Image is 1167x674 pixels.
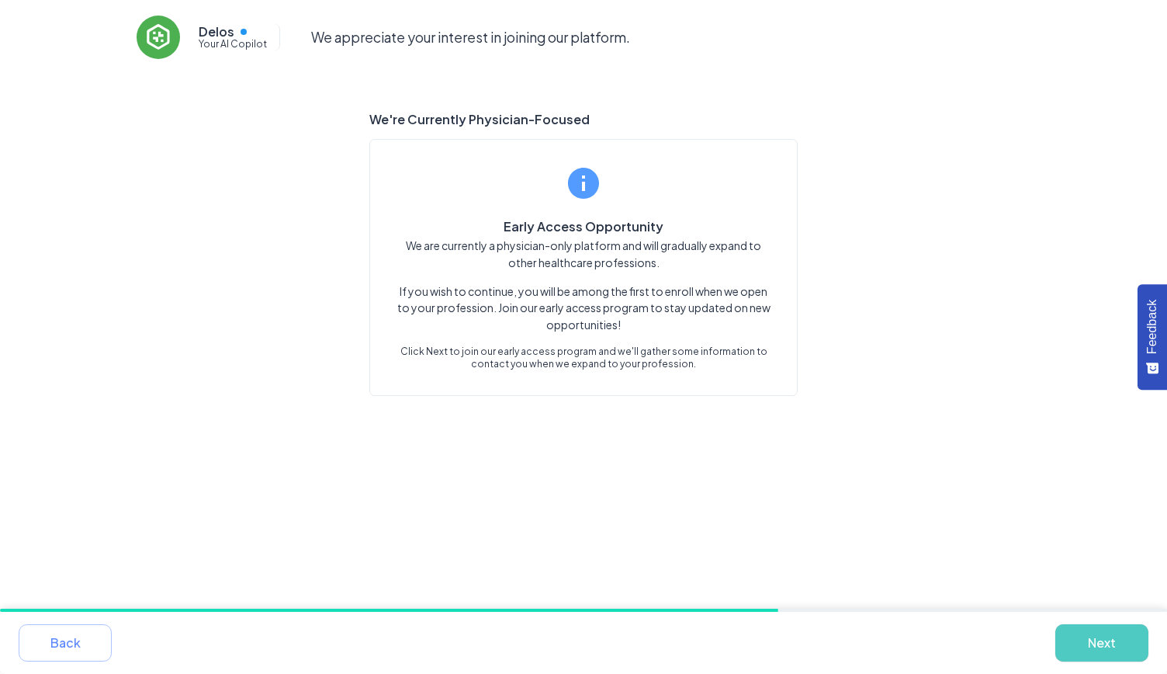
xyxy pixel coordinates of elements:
button: Back [19,624,112,662]
img: Delos AI [143,22,174,53]
p: Your AI Copilot [199,39,267,50]
p: Click Next to join our early access program and we'll gather some information to contact you when... [395,346,772,370]
div: Delos [199,24,247,39]
h6: Early Access Opportunity [395,219,772,234]
p: If you wish to continue, you will be among the first to enroll when we open to your profession. J... [395,283,772,333]
p: We appreciate your interest in joining our platform. [311,26,1030,48]
h6: We're Currently Physician-Focused [369,112,798,127]
button: Next [1055,624,1148,662]
span: Feedback [1145,300,1159,354]
button: Feedback - Show survey [1138,284,1167,390]
p: We are currently a physician-only platform and will gradually expand to other healthcare professi... [395,238,772,271]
